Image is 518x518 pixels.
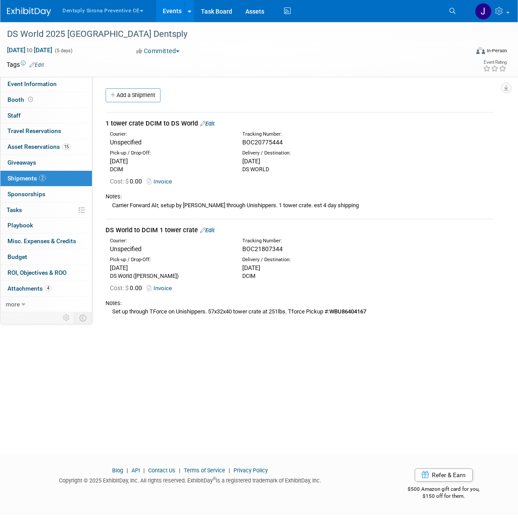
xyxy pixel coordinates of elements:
[429,46,507,59] div: Event Format
[0,202,92,218] a: Tasks
[483,60,507,65] div: Event Rating
[110,284,130,291] span: Cost: $
[26,47,34,54] span: to
[7,60,44,69] td: Tags
[0,171,92,186] a: Shipments2
[29,62,44,68] a: Edit
[7,237,76,245] span: Misc. Expenses & Credits
[106,299,494,307] div: Notes:
[110,178,146,185] span: 0.00
[7,206,22,213] span: Tasks
[124,467,130,474] span: |
[242,272,361,280] div: DCIM
[226,467,232,474] span: |
[110,256,229,263] div: Pick-up / Drop-Off:
[39,175,46,181] span: 2
[110,245,229,253] div: Unspecified
[26,96,35,103] span: Booth not reserved yet
[106,88,161,102] a: Add a Shipment
[486,47,507,54] div: In-Person
[0,108,92,123] a: Staff
[184,467,225,474] a: Terms of Service
[7,191,45,198] span: Sponsorships
[131,467,140,474] a: API
[0,234,92,249] a: Misc. Expenses & Credits
[141,467,147,474] span: |
[233,467,268,474] a: Privacy Policy
[0,92,92,108] a: Booth
[148,467,175,474] a: Contact Us
[242,150,361,157] div: Delivery / Destination:
[0,265,92,281] a: ROI, Objectives & ROO
[242,139,283,146] span: BOC20775444
[242,165,361,173] div: DS WORLD
[0,281,92,296] a: Attachments4
[112,467,123,474] a: Blog
[110,150,229,157] div: Pick-up / Drop-Off:
[110,138,229,147] div: Unspecified
[200,227,215,234] a: Edit
[200,120,215,127] a: Edit
[387,480,500,500] div: $500 Amazon gift card for you,
[45,285,51,291] span: 4
[110,157,229,165] div: [DATE]
[62,144,71,150] span: 15
[133,47,183,55] button: Committed
[475,3,492,20] img: Justin Newborn
[74,312,92,324] td: Toggle Event Tabs
[7,46,53,54] span: [DATE] [DATE]
[6,301,20,308] span: more
[242,237,394,245] div: Tracking Number:
[106,119,494,128] div: 1 tower crate DCIM to DS World
[0,187,92,202] a: Sponsorships
[177,467,182,474] span: |
[106,307,494,316] div: Set up through TForce on Unishippers. 57x32x40 tower crate at 251lbs. Tforce Pickup #:
[242,263,361,272] div: [DATE]
[110,263,229,272] div: [DATE]
[110,237,229,245] div: Courier:
[7,80,57,87] span: Event Information
[242,256,361,263] div: Delivery / Destination:
[242,131,394,138] div: Tracking Number:
[106,201,494,210] div: Carrier Forward AIr, setup by [PERSON_NAME] through Unishippers. 1 tower crate. est 4 day shipping
[415,468,473,482] a: Refer & Earn
[7,285,51,292] span: Attachments
[0,76,92,92] a: Event Information
[0,297,92,312] a: more
[7,96,35,103] span: Booth
[110,284,146,291] span: 0.00
[7,7,51,16] img: ExhibitDay
[0,155,92,170] a: Giveaways
[0,218,92,233] a: Playbook
[476,47,485,54] img: Format-Inperson.png
[4,26,458,42] div: DS World 2025 [GEOGRAPHIC_DATA] Dentsply
[147,285,175,291] a: Invoice
[7,159,36,166] span: Giveaways
[54,48,73,54] span: (5 days)
[110,131,229,138] div: Courier:
[147,178,175,185] a: Invoice
[0,123,92,139] a: Travel Reservations
[213,476,216,481] sup: ®
[106,193,494,201] div: Notes:
[7,475,374,485] div: Copyright © 2025 ExhibitDay, Inc. All rights reserved. ExhibitDay is a registered trademark of Ex...
[7,253,27,260] span: Budget
[110,165,229,173] div: DCIM
[0,139,92,155] a: Asset Reservations15
[110,272,229,280] div: DS World ([PERSON_NAME])
[242,157,361,165] div: [DATE]
[106,226,494,235] div: DS World to DCIM 1 tower crate
[7,143,71,150] span: Asset Reservations
[0,249,92,265] a: Budget
[7,112,21,119] span: Staff
[110,178,130,185] span: Cost: $
[7,175,46,182] span: Shipments
[329,308,366,315] b: WBU86404167
[242,245,283,252] span: BOC21807344
[7,269,66,276] span: ROI, Objectives & ROO
[7,222,33,229] span: Playbook
[59,312,74,324] td: Personalize Event Tab Strip
[387,493,500,500] div: $150 off for them.
[7,127,61,134] span: Travel Reservations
